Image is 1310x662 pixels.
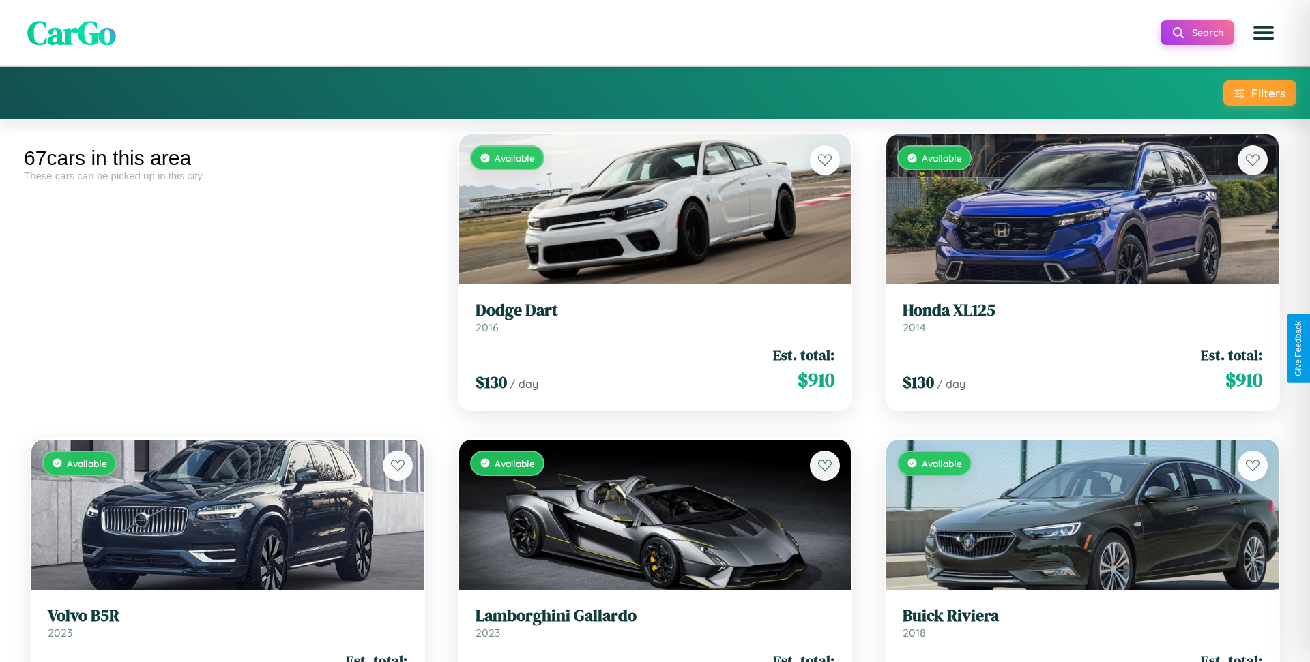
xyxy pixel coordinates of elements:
[903,301,1262,320] h3: Honda XL125
[1294,321,1303,376] div: Give Feedback
[27,10,116,55] span: CarGo
[903,371,934,393] span: $ 130
[903,606,1262,640] a: Buick Riviera2018
[476,606,835,626] h3: Lamborghini Gallardo
[24,170,431,181] div: These cars can be picked up in this city.
[495,457,535,469] span: Available
[798,366,834,393] span: $ 910
[48,626,72,640] span: 2023
[67,457,107,469] span: Available
[476,301,835,334] a: Dodge Dart2016
[903,606,1262,626] h3: Buick Riviera
[48,606,407,640] a: Volvo B5R2023
[1251,86,1285,100] div: Filters
[922,457,962,469] span: Available
[1225,366,1262,393] span: $ 910
[903,626,926,640] span: 2018
[476,626,500,640] span: 2023
[1161,20,1234,45] button: Search
[1192,27,1223,39] span: Search
[903,301,1262,334] a: Honda XL1252014
[476,606,835,640] a: Lamborghini Gallardo2023
[476,320,499,334] span: 2016
[476,371,507,393] span: $ 130
[495,152,535,164] span: Available
[1223,80,1296,106] button: Filters
[922,152,962,164] span: Available
[937,377,965,391] span: / day
[903,320,926,334] span: 2014
[48,606,407,626] h3: Volvo B5R
[510,377,538,391] span: / day
[1244,14,1283,52] button: Open menu
[24,147,431,170] div: 67 cars in this area
[476,301,835,320] h3: Dodge Dart
[1201,345,1262,365] span: Est. total:
[773,345,834,365] span: Est. total:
